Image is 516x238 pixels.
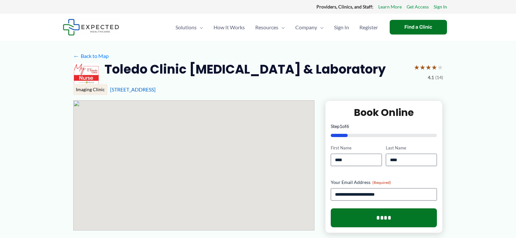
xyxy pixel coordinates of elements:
[428,73,434,82] span: 4.1
[73,53,79,59] span: ←
[431,61,437,73] span: ★
[105,61,386,77] h2: Toledo Clinic [MEDICAL_DATA] & Laboratory
[290,16,329,39] a: CompanyMenu Toggle
[340,123,342,129] span: 1
[386,145,437,151] label: Last Name
[110,86,156,92] a: [STREET_ADDRESS]
[331,124,437,129] p: Step of
[378,3,402,11] a: Learn More
[435,73,443,82] span: (14)
[208,16,250,39] a: How It Works
[346,123,349,129] span: 6
[437,61,443,73] span: ★
[170,16,208,39] a: SolutionsMenu Toggle
[331,179,437,186] label: Your Email Address
[434,3,447,11] a: Sign In
[414,61,420,73] span: ★
[331,145,382,151] label: First Name
[407,3,429,11] a: Get Access
[197,16,203,39] span: Menu Toggle
[390,20,447,35] a: Find a Clinic
[255,16,278,39] span: Resources
[63,19,119,35] img: Expected Healthcare Logo - side, dark font, small
[354,16,383,39] a: Register
[170,16,383,39] nav: Primary Site Navigation
[250,16,290,39] a: ResourcesMenu Toggle
[316,4,373,9] strong: Providers, Clinics, and Staff:
[425,61,431,73] span: ★
[359,16,378,39] span: Register
[420,61,425,73] span: ★
[331,106,437,119] h2: Book Online
[317,16,324,39] span: Menu Toggle
[295,16,317,39] span: Company
[73,84,107,95] div: Imaging Clinic
[278,16,285,39] span: Menu Toggle
[73,51,109,61] a: ←Back to Map
[214,16,245,39] span: How It Works
[334,16,349,39] span: Sign In
[372,180,391,185] span: (Required)
[329,16,354,39] a: Sign In
[175,16,197,39] span: Solutions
